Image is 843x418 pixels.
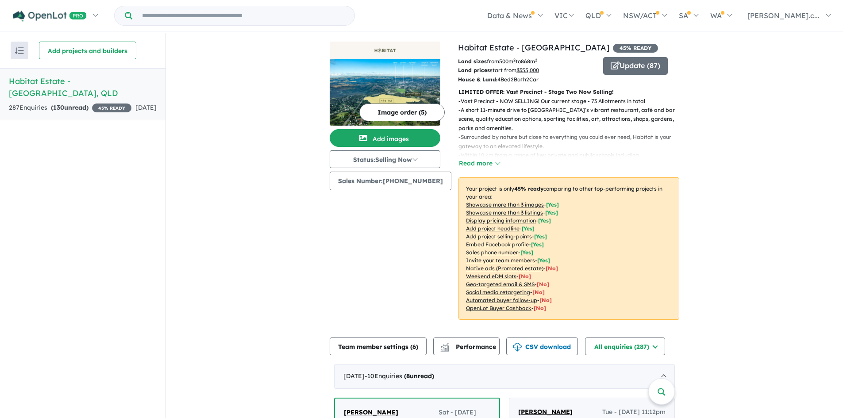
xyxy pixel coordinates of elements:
[440,345,449,351] img: bar-chart.svg
[539,297,552,303] span: [No]
[330,172,451,190] button: Sales Number:[PHONE_NUMBER]
[134,6,353,25] input: Try estate name, suburb, builder or developer
[466,297,537,303] u: Automated buyer follow-up
[466,305,531,311] u: OpenLot Buyer Cashback
[39,42,136,59] button: Add projects and builders
[458,66,597,75] p: start from
[458,158,500,169] button: Read more
[466,257,535,264] u: Invite your team members
[585,337,665,355] button: All enquiries (287)
[466,249,518,256] u: Sales phone number
[92,104,131,112] span: 45 % READY
[359,104,445,121] button: Image order (5)
[522,225,535,232] span: [ Yes ]
[516,67,539,73] u: $ 355,000
[330,337,427,355] button: Team member settings (6)
[458,67,490,73] b: Land prices
[466,217,536,224] u: Display pricing information
[466,265,543,272] u: Native ads (Promoted estate)
[13,11,87,22] img: Openlot PRO Logo White
[466,209,543,216] u: Showcase more than 3 listings
[466,201,544,208] u: Showcase more than 3 images
[458,97,686,106] p: - Vast Precinct - NOW SELLING! Our current stage - 73 Allotments in total
[406,372,410,380] span: 8
[458,88,679,96] p: LIMITED OFFER: Vast Precinct - Stage Two Now Selling!
[531,241,544,248] span: [ Yes ]
[506,337,578,355] button: CSV download
[497,76,500,83] u: 4
[537,257,550,264] span: [ Yes ]
[15,47,24,54] img: sort.svg
[466,241,529,248] u: Embed Facebook profile
[534,305,546,311] span: [No]
[458,76,497,83] b: House & Land:
[333,45,437,56] img: Habitat Estate - Mount Kynoch Logo
[511,76,514,83] u: 2
[330,59,440,126] img: Habitat Estate - Mount Kynoch
[518,408,573,416] span: [PERSON_NAME]
[53,104,64,111] span: 130
[9,75,157,99] h5: Habitat Estate - [GEOGRAPHIC_DATA] , QLD
[545,209,558,216] span: [ Yes ]
[518,407,573,418] a: [PERSON_NAME]
[519,273,531,280] span: [No]
[458,106,686,133] p: - A short 11-minute drive to [GEOGRAPHIC_DATA]’s vibrant restaurant, café and bar scene, quality...
[499,58,516,65] u: 500 m
[330,42,440,126] a: Habitat Estate - Mount Kynoch LogoHabitat Estate - Mount Kynoch
[458,177,679,320] p: Your project is only comparing to other top-performing projects in your area: - - - - - - - - - -...
[526,76,529,83] u: 2
[466,289,530,295] u: Social media retargeting
[532,289,545,295] span: [No]
[466,281,535,288] u: Geo-targeted email & SMS
[513,58,516,62] sup: 2
[458,133,686,151] p: - Surrounded by nature but close to everything you could ever need, Habitat is your gateway to an...
[613,44,658,53] span: 45 % READY
[513,343,522,352] img: download icon
[514,185,543,192] b: 45 % ready
[546,265,558,272] span: [No]
[537,281,549,288] span: [No]
[51,104,89,111] strong: ( unread)
[458,42,609,53] a: Habitat Estate - [GEOGRAPHIC_DATA]
[441,343,449,348] img: line-chart.svg
[330,150,440,168] button: Status:Selling Now
[9,103,131,113] div: 287 Enquir ies
[334,364,675,389] div: [DATE]
[458,151,686,178] p: - Within 10 km from a range of key private and public schools including [GEOGRAPHIC_DATA], [GEOGR...
[747,11,820,20] span: [PERSON_NAME].c...
[458,58,487,65] b: Land sizes
[516,58,537,65] span: to
[521,58,537,65] u: 868 m
[466,225,520,232] u: Add project headline
[535,58,537,62] sup: 2
[404,372,434,380] strong: ( unread)
[534,233,547,240] span: [ Yes ]
[466,233,532,240] u: Add project selling-points
[602,407,666,418] span: Tue - [DATE] 11:12pm
[412,343,416,351] span: 6
[458,75,597,84] p: Bed Bath Car
[603,57,668,75] button: Update (87)
[442,343,496,351] span: Performance
[466,273,516,280] u: Weekend eDM slots
[520,249,533,256] span: [ Yes ]
[458,57,597,66] p: from
[546,201,559,208] span: [ Yes ]
[135,104,157,111] span: [DATE]
[330,129,440,147] button: Add images
[538,217,551,224] span: [ Yes ]
[365,372,434,380] span: - 10 Enquir ies
[433,337,500,355] button: Performance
